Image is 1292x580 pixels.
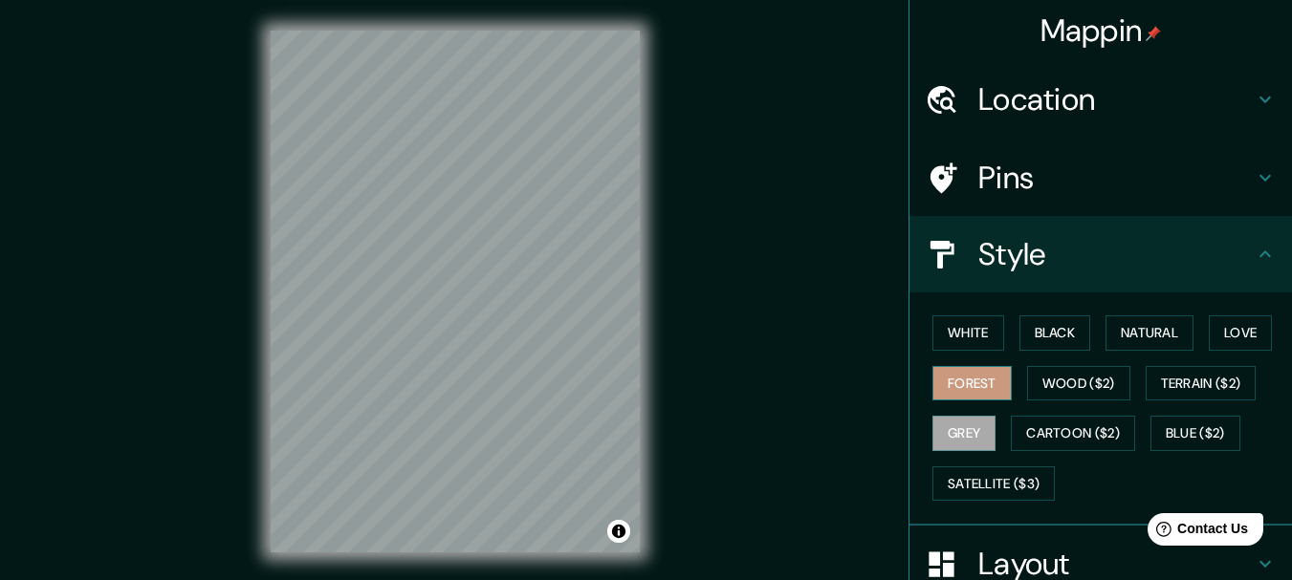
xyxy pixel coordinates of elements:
button: White [932,315,1004,351]
button: Grey [932,416,996,451]
h4: Mappin [1040,11,1162,50]
h4: Pins [978,159,1254,197]
button: Satellite ($3) [932,466,1055,502]
button: Blue ($2) [1150,416,1240,451]
h4: Style [978,235,1254,273]
button: Terrain ($2) [1146,366,1257,401]
iframe: Help widget launcher [1122,505,1271,559]
img: pin-icon.png [1146,26,1161,41]
div: Location [909,61,1292,138]
button: Love [1209,315,1272,351]
button: Cartoon ($2) [1011,416,1135,451]
button: Toggle attribution [607,520,630,543]
button: Black [1019,315,1091,351]
div: Pins [909,140,1292,216]
button: Wood ($2) [1027,366,1130,401]
div: Style [909,216,1292,292]
canvas: Map [271,31,640,552]
button: Forest [932,366,1012,401]
h4: Location [978,80,1254,118]
button: Natural [1106,315,1193,351]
